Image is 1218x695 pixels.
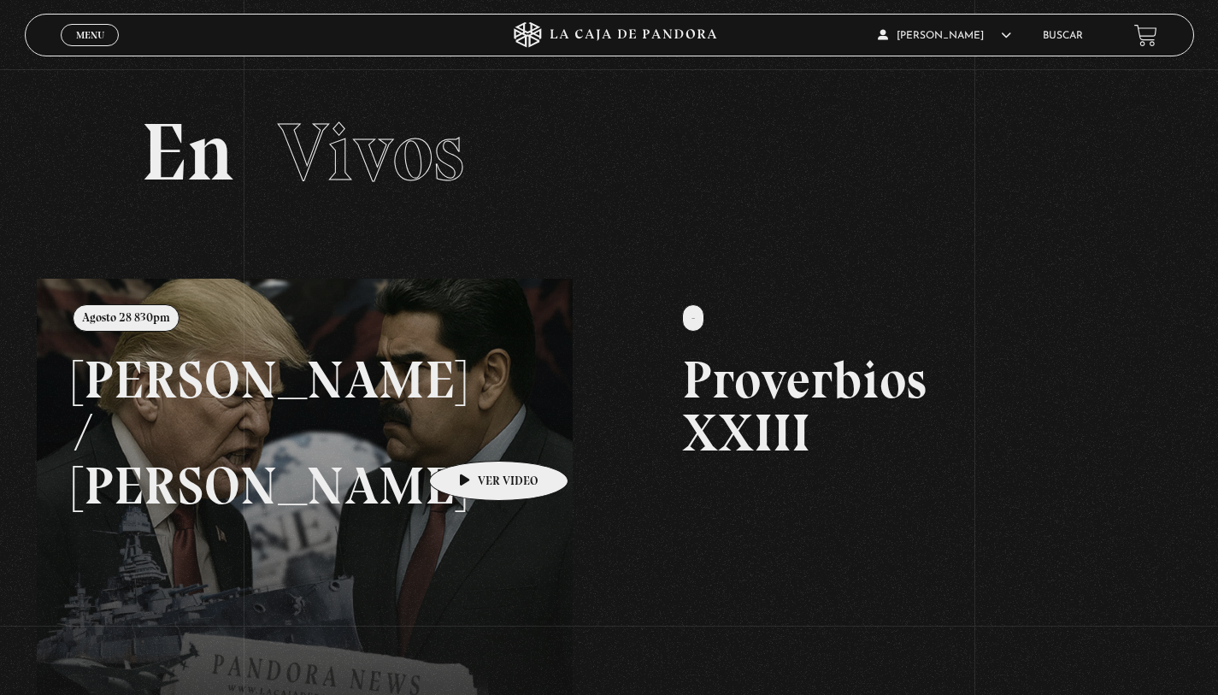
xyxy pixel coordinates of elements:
[1043,31,1083,41] a: Buscar
[141,112,1076,193] h2: En
[1134,24,1157,47] a: View your shopping cart
[278,103,464,201] span: Vivos
[878,31,1011,41] span: [PERSON_NAME]
[70,44,110,56] span: Cerrar
[76,30,104,40] span: Menu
